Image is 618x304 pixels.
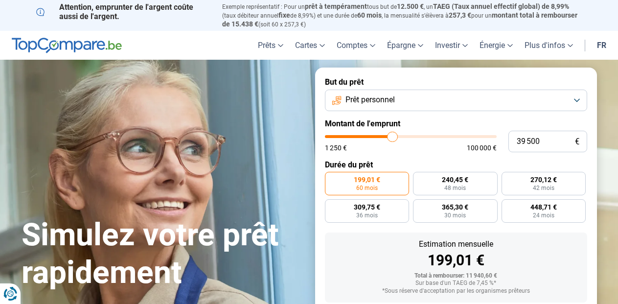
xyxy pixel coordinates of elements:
label: Durée du prêt [325,160,587,169]
div: 199,01 € [333,253,579,268]
div: *Sous réserve d'acceptation par les organismes prêteurs [333,288,579,295]
span: Prêt personnel [345,94,395,105]
span: 257,3 € [449,11,471,19]
a: Comptes [331,31,381,60]
span: 309,75 € [354,204,380,210]
a: Investir [429,31,474,60]
span: 30 mois [444,212,466,218]
span: 270,12 € [530,176,557,183]
div: Total à rembourser: 11 940,60 € [333,273,579,280]
span: 1 250 € [325,144,347,151]
span: € [575,138,579,146]
span: TAEG (Taux annuel effectif global) de 8,99% [433,2,569,10]
h1: Simulez votre prêt rapidement [22,216,303,292]
span: 199,01 € [354,176,380,183]
span: 12.500 € [397,2,424,10]
span: fixe [278,11,290,19]
span: 60 mois [356,185,378,191]
span: 24 mois [533,212,554,218]
p: Attention, emprunter de l'argent coûte aussi de l'argent. [36,2,210,21]
span: 48 mois [444,185,466,191]
button: Prêt personnel [325,90,587,111]
a: Cartes [289,31,331,60]
img: TopCompare [12,38,122,53]
span: prêt à tempérament [305,2,367,10]
span: montant total à rembourser de 15.438 € [222,11,577,28]
a: Épargne [381,31,429,60]
p: Exemple représentatif : Pour un tous but de , un (taux débiteur annuel de 8,99%) et une durée de ... [222,2,582,28]
a: fr [591,31,612,60]
div: Sur base d'un TAEG de 7,45 %* [333,280,579,287]
span: 42 mois [533,185,554,191]
label: Montant de l'emprunt [325,119,587,128]
span: 365,30 € [442,204,468,210]
label: But du prêt [325,77,587,87]
span: 36 mois [356,212,378,218]
span: 100 000 € [467,144,497,151]
span: 240,45 € [442,176,468,183]
a: Prêts [252,31,289,60]
a: Plus d'infos [519,31,579,60]
span: 60 mois [357,11,382,19]
a: Énergie [474,31,519,60]
span: 448,71 € [530,204,557,210]
div: Estimation mensuelle [333,240,579,248]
